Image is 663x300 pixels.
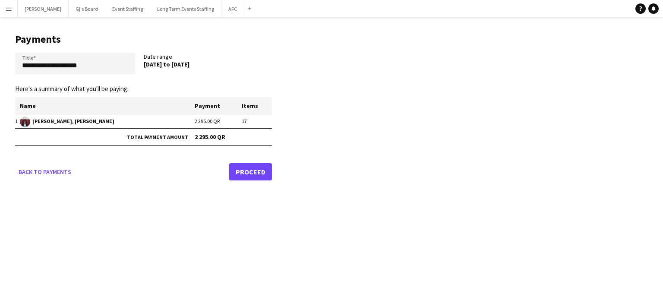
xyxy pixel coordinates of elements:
[15,85,272,93] p: Here's a summary of what you'll be paying:
[15,33,272,46] h1: Payments
[20,117,195,127] span: [PERSON_NAME], [PERSON_NAME]
[195,115,242,128] td: 2 295.00 QR
[229,163,272,180] a: Proceed
[195,97,242,115] th: Payment
[15,163,75,180] a: Back to payments
[15,128,195,145] td: Total payment amount
[18,0,69,17] button: [PERSON_NAME]
[242,97,272,115] th: Items
[150,0,221,17] button: Long Term Events Staffing
[69,0,105,17] button: Gj's Board
[15,115,20,128] td: 1
[195,128,272,145] td: 2 295.00 QR
[144,60,264,68] div: [DATE] to [DATE]
[144,53,272,78] div: Date range
[20,97,195,115] th: Name
[105,0,150,17] button: Event Staffing
[242,115,272,128] td: 17
[221,0,244,17] button: AFC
